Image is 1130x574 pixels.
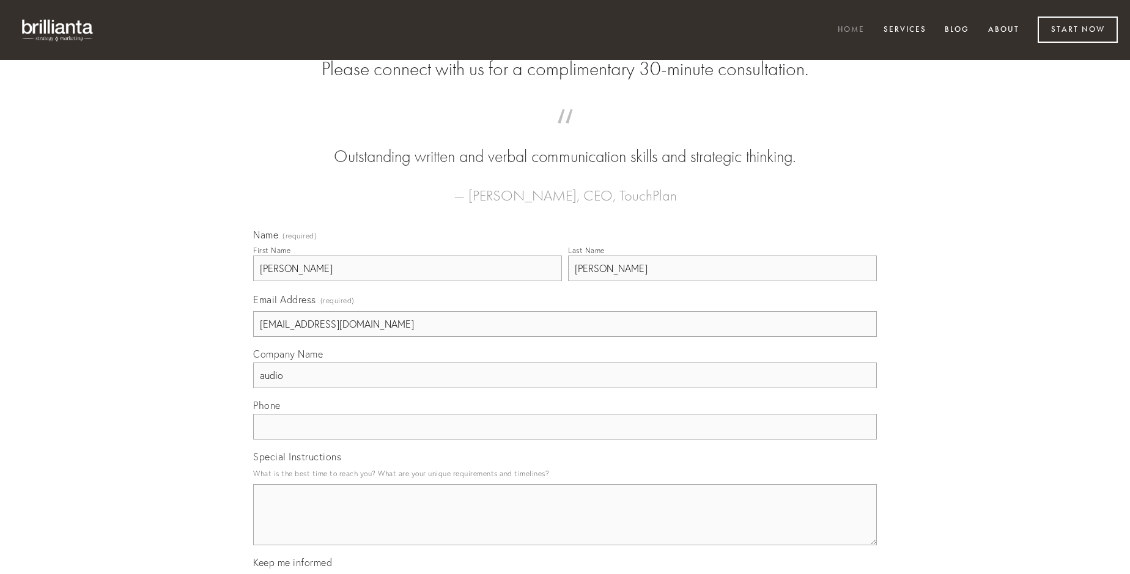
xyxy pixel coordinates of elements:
[937,20,977,40] a: Blog
[980,20,1027,40] a: About
[253,246,290,255] div: First Name
[876,20,934,40] a: Services
[273,121,857,169] blockquote: Outstanding written and verbal communication skills and strategic thinking.
[320,292,355,309] span: (required)
[273,169,857,208] figcaption: — [PERSON_NAME], CEO, TouchPlan
[253,229,278,241] span: Name
[253,451,341,463] span: Special Instructions
[1038,17,1118,43] a: Start Now
[253,293,316,306] span: Email Address
[273,121,857,145] span: “
[568,246,605,255] div: Last Name
[830,20,873,40] a: Home
[253,348,323,360] span: Company Name
[253,57,877,81] h2: Please connect with us for a complimentary 30-minute consultation.
[253,465,877,482] p: What is the best time to reach you? What are your unique requirements and timelines?
[253,399,281,411] span: Phone
[253,556,332,568] span: Keep me informed
[282,232,317,240] span: (required)
[12,12,104,48] img: brillianta - research, strategy, marketing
